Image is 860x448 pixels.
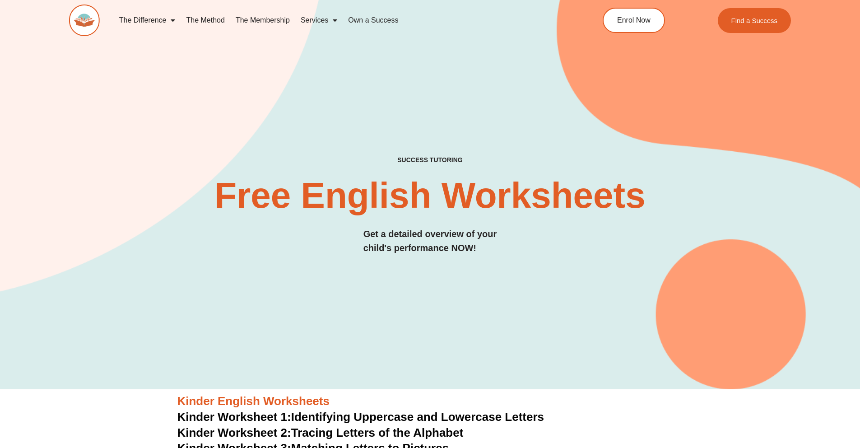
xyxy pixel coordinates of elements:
[114,10,562,31] nav: Menu
[343,10,404,31] a: Own a Success
[295,10,343,31] a: Services
[718,8,791,33] a: Find a Success
[731,17,778,24] span: Find a Success
[177,410,291,424] span: Kinder Worksheet 1:
[177,426,464,439] a: Kinder Worksheet 2:Tracing Letters of the Alphabet
[363,227,497,255] h3: Get a detailed overview of your child's performance NOW!
[603,8,665,33] a: Enrol Now
[177,410,544,424] a: Kinder Worksheet 1:Identifying Uppercase and Lowercase Letters
[177,394,683,409] h3: Kinder English Worksheets
[192,177,669,214] h2: Free English Worksheets​
[181,10,230,31] a: The Method
[114,10,181,31] a: The Difference
[230,10,295,31] a: The Membership
[177,426,291,439] span: Kinder Worksheet 2:
[323,156,537,164] h4: SUCCESS TUTORING​
[617,17,651,24] span: Enrol Now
